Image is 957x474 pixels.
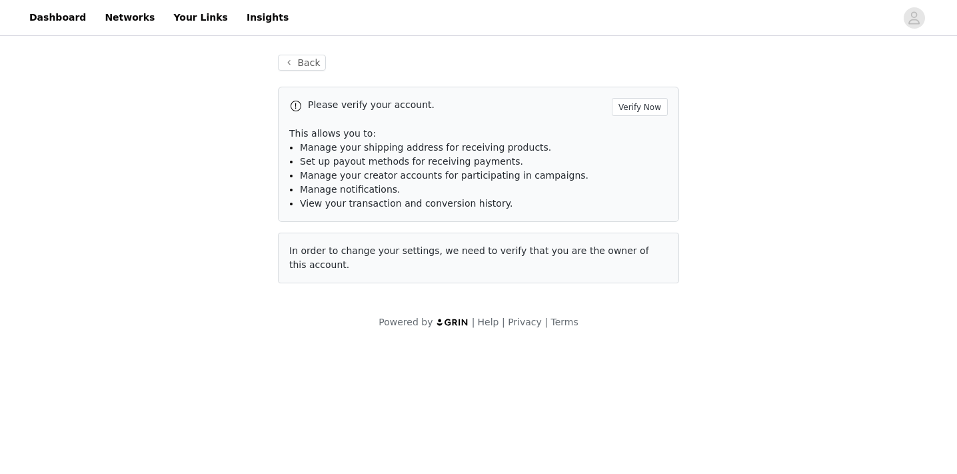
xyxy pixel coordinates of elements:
p: Please verify your account. [308,98,606,112]
a: Dashboard [21,3,94,33]
span: | [544,317,548,327]
button: Back [278,55,326,71]
div: avatar [908,7,920,29]
span: Manage notifications. [300,184,401,195]
a: Your Links [165,3,236,33]
a: Help [478,317,499,327]
a: Privacy [508,317,542,327]
a: Terms [550,317,578,327]
a: Insights [239,3,297,33]
a: Networks [97,3,163,33]
span: View your transaction and conversion history. [300,198,512,209]
img: logo [436,318,469,327]
span: Powered by [379,317,433,327]
span: | [502,317,505,327]
span: | [472,317,475,327]
span: In order to change your settings, we need to verify that you are the owner of this account. [289,245,649,270]
button: Verify Now [612,98,668,116]
span: Set up payout methods for receiving payments. [300,156,523,167]
span: Manage your shipping address for receiving products. [300,142,551,153]
span: Manage your creator accounts for participating in campaigns. [300,170,588,181]
p: This allows you to: [289,127,668,141]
